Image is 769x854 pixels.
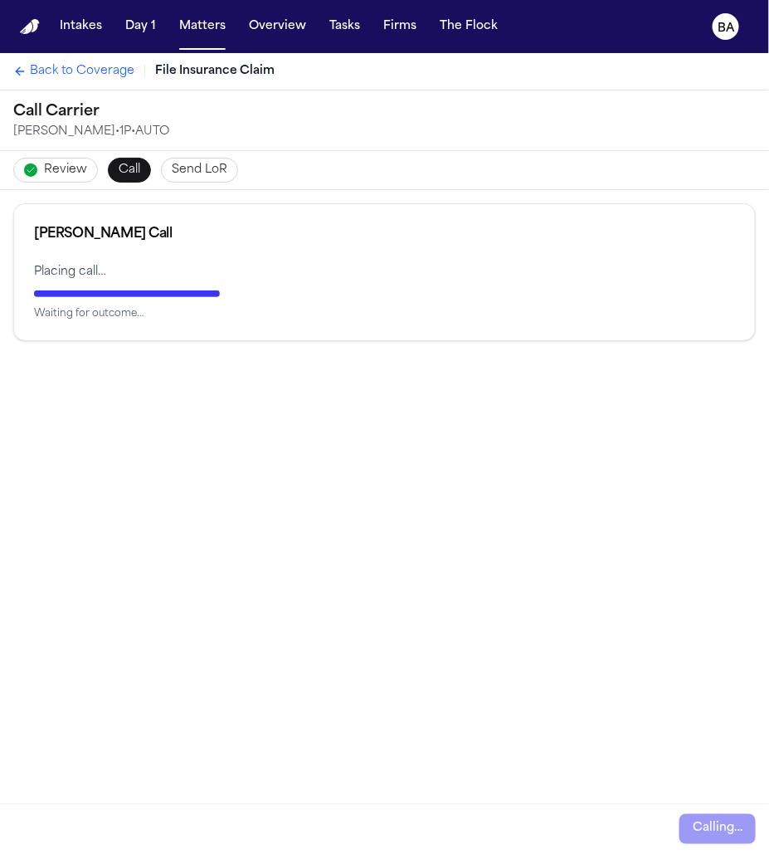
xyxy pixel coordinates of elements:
[20,19,40,35] img: Finch Logo
[172,162,227,178] span: Send LoR
[119,162,140,178] span: Call
[34,264,735,281] div: Placing call…
[119,12,163,41] button: Day 1
[323,12,367,41] button: Tasks
[13,124,169,140] div: [PERSON_NAME] • 1P • AUTO
[161,158,238,183] button: Send LoR
[13,100,169,124] h1: Call Carrier
[34,307,735,320] div: Waiting for outcome…
[34,224,735,244] div: [PERSON_NAME] Call
[108,158,151,183] button: Call
[30,63,134,80] span: Back to Coverage
[13,158,98,183] button: Review
[242,12,313,41] button: Overview
[173,12,232,41] button: Matters
[53,12,109,41] button: Intakes
[377,12,423,41] button: Firms
[44,162,87,178] span: Review
[13,63,134,80] a: Back to Coverage
[20,19,40,35] a: Home
[155,63,275,80] span: File Insurance Claim
[433,12,504,41] button: The Flock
